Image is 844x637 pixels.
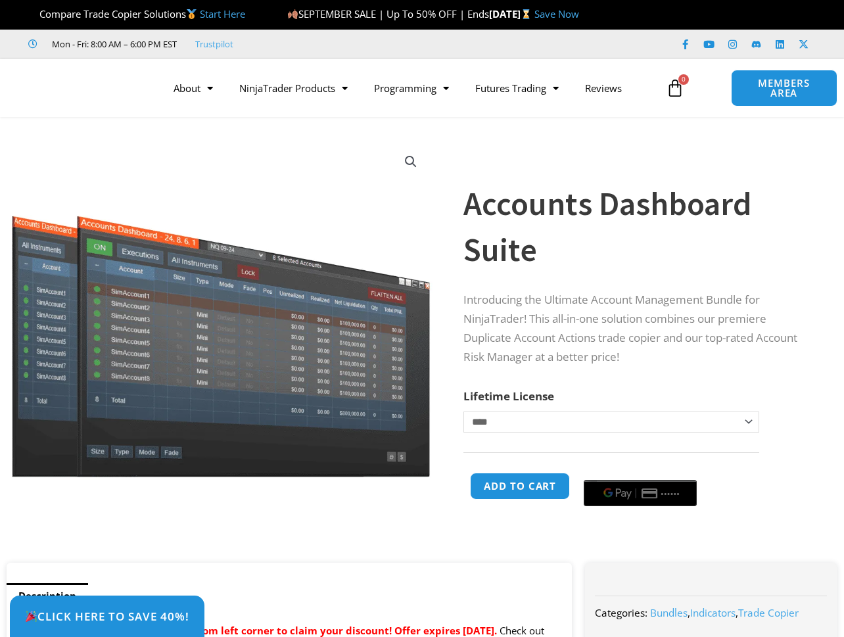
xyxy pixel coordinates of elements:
[28,7,245,20] span: Compare Trade Copier Solutions
[462,73,572,103] a: Futures Trading
[49,36,177,52] span: Mon - Fri: 8:00 AM – 6:00 PM EST
[489,7,534,20] strong: [DATE]
[195,36,233,52] a: Trustpilot
[13,64,154,112] img: LogoAI | Affordable Indicators – NinjaTrader
[25,611,189,622] span: Click Here to save 40%!
[662,489,682,498] text: ••••••
[745,78,824,98] span: MEMBERS AREA
[521,9,531,19] img: ⌛
[463,181,811,273] h1: Accounts Dashboard Suite
[572,73,635,103] a: Reviews
[7,583,88,609] a: Description
[646,69,704,107] a: 0
[226,73,361,103] a: NinjaTrader Products
[287,7,489,20] span: SEPTEMBER SALE | Up To 50% OFF | Ends
[26,611,37,622] img: 🎉
[187,9,197,19] img: 🥇
[470,473,570,500] button: Add to cart
[29,9,39,19] img: 🏆
[463,291,811,367] p: Introducing the Ultimate Account Management Bundle for NinjaTrader! This all-in-one solution comb...
[160,73,659,103] nav: Menu
[160,73,226,103] a: About
[584,480,697,506] button: Buy with GPay
[10,140,433,477] img: Screenshot 2024-08-26 155710eeeee | Affordable Indicators – NinjaTrader
[10,596,204,637] a: 🎉Click Here to save 40%!
[534,7,579,20] a: Save Now
[463,389,554,404] label: Lifetime License
[361,73,462,103] a: Programming
[581,471,699,472] iframe: Secure payment input frame
[399,150,423,174] a: View full-screen image gallery
[200,7,245,20] a: Start Here
[678,74,689,85] span: 0
[731,70,837,106] a: MEMBERS AREA
[288,9,298,19] img: 🍂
